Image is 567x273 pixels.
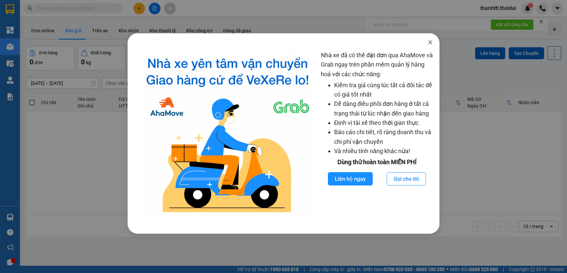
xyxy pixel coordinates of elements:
li: Định vị tài xế theo thời gian thực [334,118,433,128]
div: Dùng thử hoàn toàn MIỄN PHÍ [321,157,433,167]
li: Kiểm tra giá cùng lúc tất cả đối tác để có giá tốt nhất [334,81,433,100]
span: Liên hệ ngay [335,175,366,183]
div: Nhà xe đã có thể đặt đơn qua AhaMove và Grab ngay trên phần mềm quản lý hàng hoá với các chức năng: [321,51,433,217]
button: Liên hệ ngay [328,172,373,185]
li: Và nhiều tính năng khác nữa! [334,146,433,156]
button: Gọi cho tôi [387,172,426,185]
img: logo [140,51,316,217]
li: Dễ dàng điều phối đơn hàng ở tất cả trạng thái từ lúc nhận đến giao hàng [334,99,433,118]
span: Gọi cho tôi [394,175,419,183]
li: Báo cáo chi tiết, rõ ràng doanh thu và chi phí vận chuyển [334,128,433,146]
button: Close [421,33,439,52]
span: close [427,40,433,45]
